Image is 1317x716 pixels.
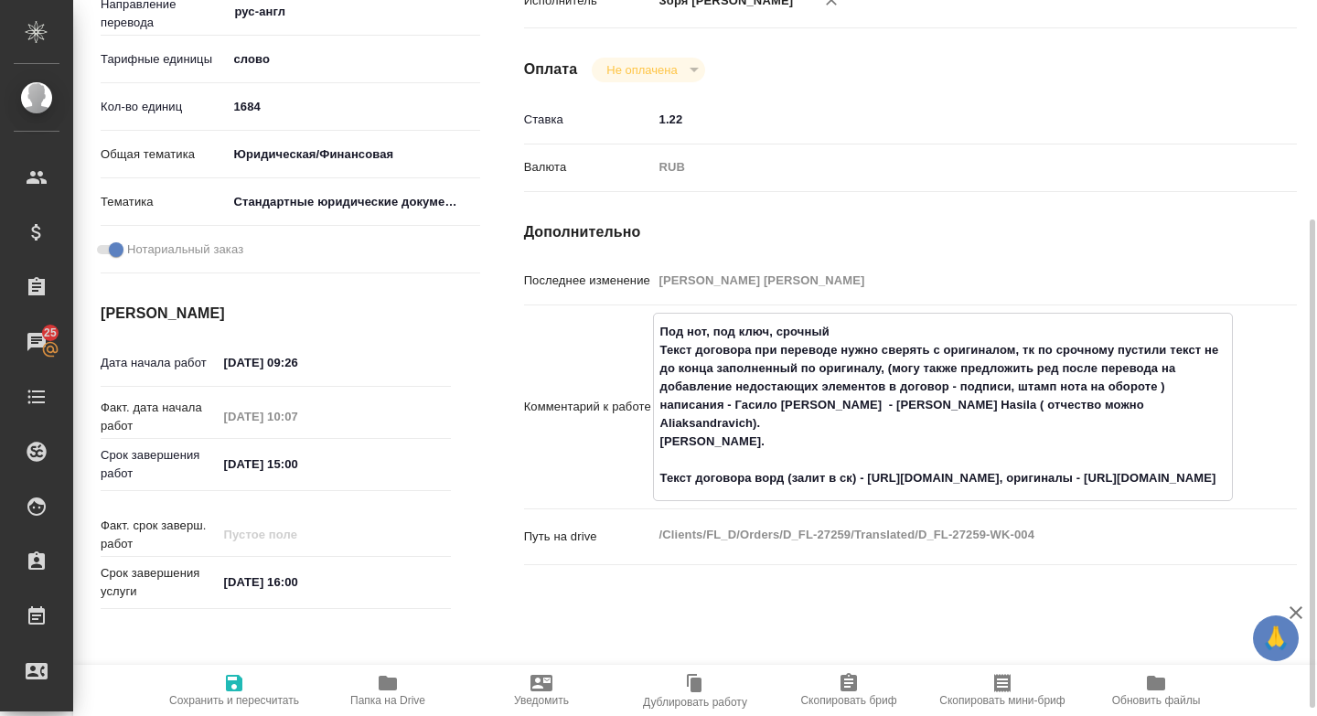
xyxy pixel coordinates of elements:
div: слово [227,44,480,75]
textarea: /Clients/FL_D/Orders/D_FL-27259/Translated/D_FL-27259-WK-004 [653,519,1233,550]
div: Стандартные юридические документы, договоры, уставы [227,187,480,218]
input: Пустое поле [653,267,1233,294]
p: Общая тематика [101,145,227,164]
button: Сохранить и пересчитать [157,665,311,716]
button: Скопировать бриф [772,665,926,716]
span: Нотариальный заказ [127,240,243,259]
span: Уведомить [514,694,569,707]
p: Тарифные единицы [101,50,227,69]
p: Факт. срок заверш. работ [101,517,218,553]
h4: Дополнительно [524,221,1297,243]
p: Валюта [524,158,653,176]
span: 🙏 [1260,619,1291,657]
button: Open [470,10,474,14]
p: Срок завершения работ [101,446,218,483]
button: Скопировать мини-бриф [926,665,1079,716]
input: ✎ Введи что-нибудь [653,106,1233,133]
div: Не оплачена [592,58,704,82]
span: 25 [33,324,68,342]
p: Факт. дата начала работ [101,399,218,435]
input: Пустое поле [218,403,378,430]
span: Дублировать работу [643,696,747,709]
p: Срок завершения услуги [101,564,218,601]
span: Скопировать мини-бриф [939,694,1065,707]
input: ✎ Введи что-нибудь [218,451,378,477]
input: ✎ Введи что-нибудь [218,349,378,376]
input: ✎ Введи что-нибудь [218,569,378,595]
button: Папка на Drive [311,665,465,716]
textarea: Под нот, под ключ, срочный Текст договора при переводе нужно сверять с оригиналом, тк по срочному... [654,316,1232,494]
span: Папка на Drive [350,694,425,707]
span: Обновить файлы [1112,694,1201,707]
button: Уведомить [465,665,618,716]
button: Обновить файлы [1079,665,1233,716]
p: Последнее изменение [524,272,653,290]
input: ✎ Введи что-нибудь [227,93,480,120]
span: Скопировать бриф [800,694,896,707]
input: Пустое поле [218,521,378,548]
div: Юридическая/Финансовая [227,139,480,170]
p: Дата начала работ [101,354,218,372]
button: Дублировать работу [618,665,772,716]
h4: [PERSON_NAME] [101,303,451,325]
div: RUB [653,152,1233,183]
h4: Оплата [524,59,578,80]
p: Кол-во единиц [101,98,227,116]
span: Сохранить и пересчитать [169,694,299,707]
p: Путь на drive [524,528,653,546]
a: 25 [5,319,69,365]
p: Комментарий к работе [524,398,653,416]
h2: Заказ [101,660,160,689]
button: Не оплачена [601,62,682,78]
p: Тематика [101,193,227,211]
button: 🙏 [1253,615,1299,661]
p: Ставка [524,111,653,129]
